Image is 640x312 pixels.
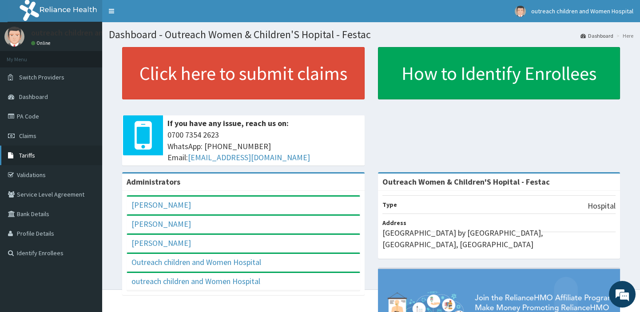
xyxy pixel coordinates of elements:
span: Claims [19,132,36,140]
b: Administrators [127,177,180,187]
span: outreach children and Women Hospital [531,7,633,15]
b: If you have any issue, reach us on: [167,118,289,128]
p: outreach children and Women Hospital [31,29,166,37]
a: [PERSON_NAME] [131,200,191,210]
p: [GEOGRAPHIC_DATA] by [GEOGRAPHIC_DATA], [GEOGRAPHIC_DATA], [GEOGRAPHIC_DATA] [382,227,616,250]
img: User Image [515,6,526,17]
span: Dashboard [19,93,48,101]
p: Hospital [588,200,616,212]
a: [PERSON_NAME] [131,238,191,248]
span: Switch Providers [19,73,64,81]
a: How to Identify Enrollees [378,47,620,99]
b: Address [382,219,406,227]
a: Dashboard [580,32,613,39]
a: Outreach children and Women Hospital [131,257,261,267]
a: [EMAIL_ADDRESS][DOMAIN_NAME] [188,152,310,162]
b: Type [382,201,397,209]
a: Click here to submit claims [122,47,365,99]
h1: Dashboard - Outreach Women & Children'S Hopital - Festac [109,29,633,40]
a: Online [31,40,52,46]
img: User Image [4,27,24,47]
strong: Outreach Women & Children'S Hopital - Festac [382,177,550,187]
a: outreach children and Women Hospital [131,276,260,286]
span: Tariffs [19,151,35,159]
a: [PERSON_NAME] [131,219,191,229]
span: 0700 7354 2623 WhatsApp: [PHONE_NUMBER] Email: [167,129,360,163]
li: Here [614,32,633,39]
